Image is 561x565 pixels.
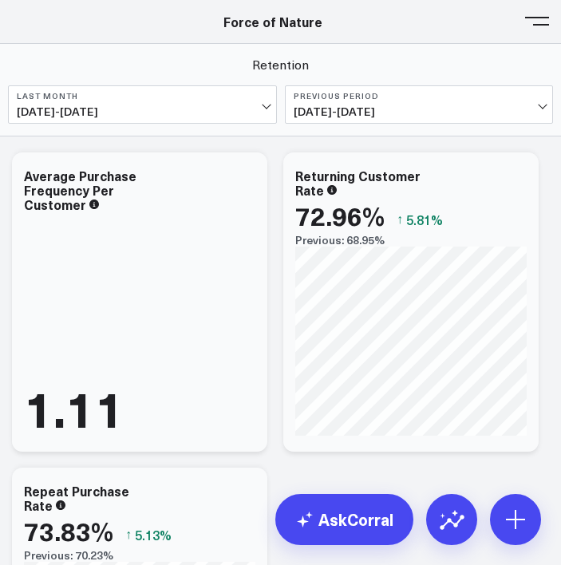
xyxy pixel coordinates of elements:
span: ↑ [397,209,403,230]
div: 73.83% [24,516,113,545]
div: Repeat Purchase Rate [24,482,129,514]
div: Previous: 68.95% [295,234,527,247]
div: Previous: 70.23% [24,549,255,562]
b: Previous Period [294,91,545,101]
div: 72.96% [295,201,385,230]
div: Average Purchase Frequency Per Customer [24,167,136,213]
a: Retention [252,56,309,73]
a: AskCorral [275,494,413,545]
span: 5.81% [406,211,443,228]
span: [DATE] - [DATE] [294,105,545,118]
b: Last Month [17,91,268,101]
a: Force of Nature [223,13,322,30]
span: [DATE] - [DATE] [17,105,268,118]
span: ↑ [125,524,132,545]
button: Last Month[DATE]-[DATE] [8,85,277,124]
span: 5.13% [135,526,172,543]
button: Previous Period[DATE]-[DATE] [285,85,554,124]
div: Returning Customer Rate [295,167,421,199]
